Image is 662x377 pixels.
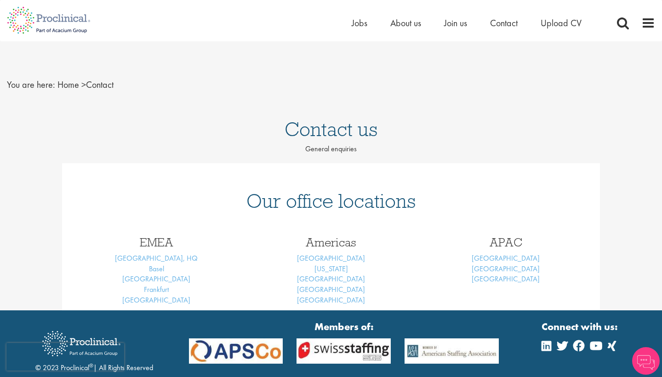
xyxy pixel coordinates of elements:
span: > [81,79,86,91]
a: [US_STATE] [314,264,348,274]
img: APSCo [290,338,398,363]
h3: Americas [251,236,411,248]
img: Proclinical Recruitment [35,325,127,363]
span: Contact [57,79,114,91]
h3: EMEA [76,236,237,248]
a: Join us [444,17,467,29]
a: [GEOGRAPHIC_DATA] [122,295,190,305]
a: [GEOGRAPHIC_DATA] [297,285,365,294]
span: You are here: [7,79,55,91]
iframe: reCAPTCHA [6,343,124,371]
a: [GEOGRAPHIC_DATA] [297,295,365,305]
a: [GEOGRAPHIC_DATA] [472,264,540,274]
strong: Connect with us: [542,320,620,334]
h1: Our office locations [76,191,586,211]
a: [GEOGRAPHIC_DATA] [472,253,540,263]
a: About us [390,17,421,29]
a: [GEOGRAPHIC_DATA] [297,274,365,284]
a: [GEOGRAPHIC_DATA] [472,274,540,284]
div: © 2023 Proclinical | All Rights Reserved [35,324,153,373]
img: APSCo [398,338,506,363]
strong: Members of: [189,320,499,334]
img: APSCo [182,338,290,363]
a: [GEOGRAPHIC_DATA] [297,253,365,263]
h3: APAC [425,236,586,248]
a: Basel [149,264,164,274]
a: Contact [490,17,518,29]
img: Chatbot [632,347,660,375]
a: breadcrumb link to Home [57,79,79,91]
a: Upload CV [541,17,582,29]
a: Jobs [352,17,367,29]
a: [GEOGRAPHIC_DATA], HQ [115,253,198,263]
a: [GEOGRAPHIC_DATA] [122,274,190,284]
a: Frankfurt [144,285,169,294]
